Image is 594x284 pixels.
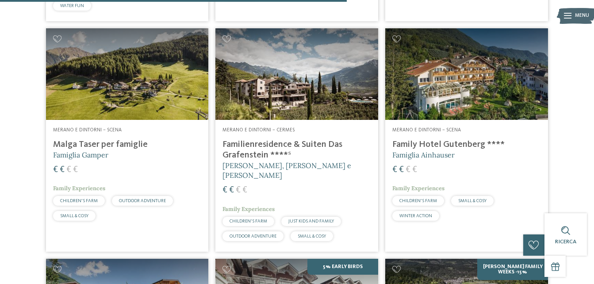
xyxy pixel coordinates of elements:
span: OUTDOOR ADVENTURE [119,199,166,203]
span: € [406,165,410,174]
span: Famiglia Ainhauser [392,150,455,159]
span: Merano e dintorni – Cermes [222,127,295,133]
span: Merano e dintorni – Scena [53,127,122,133]
span: € [236,186,241,195]
a: Cercate un hotel per famiglie? Qui troverete solo i migliori! Merano e dintorni – Scena Family Ho... [385,28,548,252]
span: Family Experiences [222,205,275,213]
span: JUST KIDS AND FAMILY [288,219,334,223]
img: Family Hotel Gutenberg **** [385,28,548,120]
img: Cercate un hotel per famiglie? Qui troverete solo i migliori! [215,28,378,120]
img: Cercate un hotel per famiglie? Qui troverete solo i migliori! [46,28,209,120]
span: Family Experiences [53,184,105,192]
span: € [242,186,247,195]
h4: Malga Taser per famiglie [53,139,202,150]
span: € [399,165,404,174]
span: [PERSON_NAME], [PERSON_NAME] e [PERSON_NAME] [222,161,351,180]
span: CHILDREN’S FARM [230,219,267,223]
span: € [229,186,234,195]
span: € [66,165,71,174]
span: Family Experiences [392,184,445,192]
span: € [392,165,397,174]
span: € [53,165,58,174]
span: SMALL & COSY [298,234,326,238]
span: € [73,165,78,174]
span: Ricerca [555,239,576,245]
span: Famiglia Gamper [53,150,108,159]
span: WINTER ACTION [399,214,432,218]
span: Merano e dintorni – Scena [392,127,461,133]
span: SMALL & COSY [60,214,88,218]
a: Cercate un hotel per famiglie? Qui troverete solo i migliori! Merano e dintorni – Scena Malga Tas... [46,28,209,252]
h4: Family Hotel Gutenberg **** [392,139,541,150]
h4: Familienresidence & Suiten Das Grafenstein ****ˢ [222,139,371,161]
span: € [222,186,227,195]
span: SMALL & COSY [458,199,487,203]
span: € [60,165,65,174]
a: Cercate un hotel per famiglie? Qui troverete solo i migliori! Merano e dintorni – Cermes Familien... [215,28,378,252]
span: CHILDREN’S FARM [60,199,98,203]
span: OUTDOOR ADVENTURE [230,234,276,238]
span: WATER FUN [60,4,84,8]
span: € [412,165,417,174]
span: CHILDREN’S FARM [399,199,437,203]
